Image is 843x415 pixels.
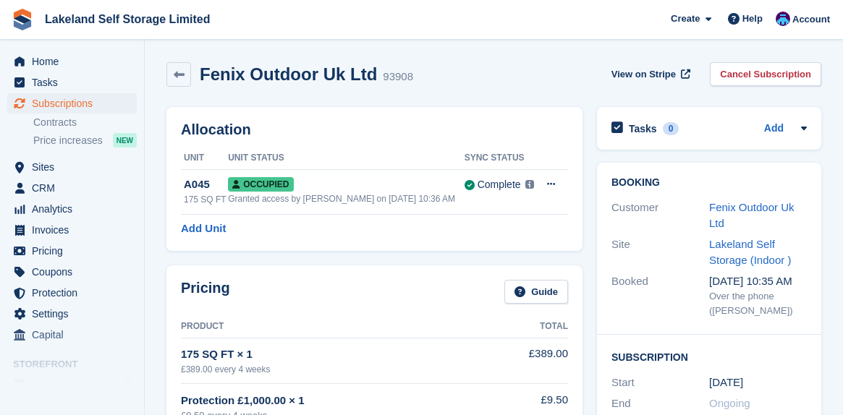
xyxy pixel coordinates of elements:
[611,67,676,82] span: View on Stripe
[39,7,216,31] a: Lakeland Self Storage Limited
[181,363,496,376] div: £389.00 every 4 weeks
[611,177,807,189] h2: Booking
[663,122,679,135] div: 0
[32,375,119,395] span: Booking Portal
[13,357,144,372] span: Storefront
[671,12,700,26] span: Create
[32,325,119,345] span: Capital
[181,121,568,138] h2: Allocation
[33,134,103,147] span: Price increases
[7,304,137,324] a: menu
[7,72,137,93] a: menu
[611,273,709,318] div: Booked
[709,375,743,391] time: 2025-07-21 00:00:00 UTC
[776,12,790,26] img: David Dickson
[32,220,119,240] span: Invoices
[611,236,709,269] div: Site
[7,220,137,240] a: menu
[119,377,137,394] a: Preview store
[181,315,496,338] th: Product
[181,393,496,409] div: Protection £1,000.00 × 1
[742,12,763,26] span: Help
[32,304,119,324] span: Settings
[465,147,537,170] th: Sync Status
[709,397,750,409] span: Ongoing
[7,51,137,72] a: menu
[184,193,228,206] div: 175 SQ FT
[478,177,521,192] div: Complete
[32,93,119,114] span: Subscriptions
[32,157,119,177] span: Sites
[181,221,226,237] a: Add Unit
[12,9,33,30] img: stora-icon-8386f47178a22dfd0bd8f6a31ec36ba5ce8667c1dd55bd0f319d3a0aa187defe.svg
[33,116,137,129] a: Contracts
[496,338,568,383] td: £389.00
[7,157,137,177] a: menu
[383,69,413,85] div: 93908
[525,180,534,189] img: icon-info-grey-7440780725fd019a000dd9b08b2336e03edf1995a4989e88bcd33f0948082b44.svg
[611,349,807,364] h2: Subscription
[181,280,230,304] h2: Pricing
[611,375,709,391] div: Start
[32,262,119,282] span: Coupons
[709,273,807,290] div: [DATE] 10:35 AM
[32,199,119,219] span: Analytics
[7,283,137,303] a: menu
[709,238,791,267] a: Lakeland Self Storage (Indoor )
[32,51,119,72] span: Home
[611,200,709,232] div: Customer
[710,62,821,86] a: Cancel Subscription
[32,283,119,303] span: Protection
[32,241,119,261] span: Pricing
[496,315,568,338] th: Total
[228,177,293,192] span: Occupied
[200,64,377,84] h2: Fenix Outdoor Uk Ltd
[7,241,137,261] a: menu
[7,375,137,395] a: menu
[7,262,137,282] a: menu
[228,147,464,170] th: Unit Status
[504,280,568,304] a: Guide
[709,201,795,230] a: Fenix Outdoor Uk Ltd
[7,178,137,198] a: menu
[184,176,228,193] div: A045
[611,395,709,412] div: End
[181,147,228,170] th: Unit
[181,346,496,363] div: 175 SQ FT × 1
[7,325,137,345] a: menu
[228,192,464,205] div: Granted access by [PERSON_NAME] on [DATE] 10:36 AM
[792,12,830,27] span: Account
[709,289,807,317] div: Over the phone ([PERSON_NAME])
[113,133,137,147] div: NEW
[629,122,657,135] h2: Tasks
[33,132,137,148] a: Price increases NEW
[7,93,137,114] a: menu
[7,199,137,219] a: menu
[32,178,119,198] span: CRM
[764,121,784,137] a: Add
[32,72,119,93] span: Tasks
[606,62,693,86] a: View on Stripe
